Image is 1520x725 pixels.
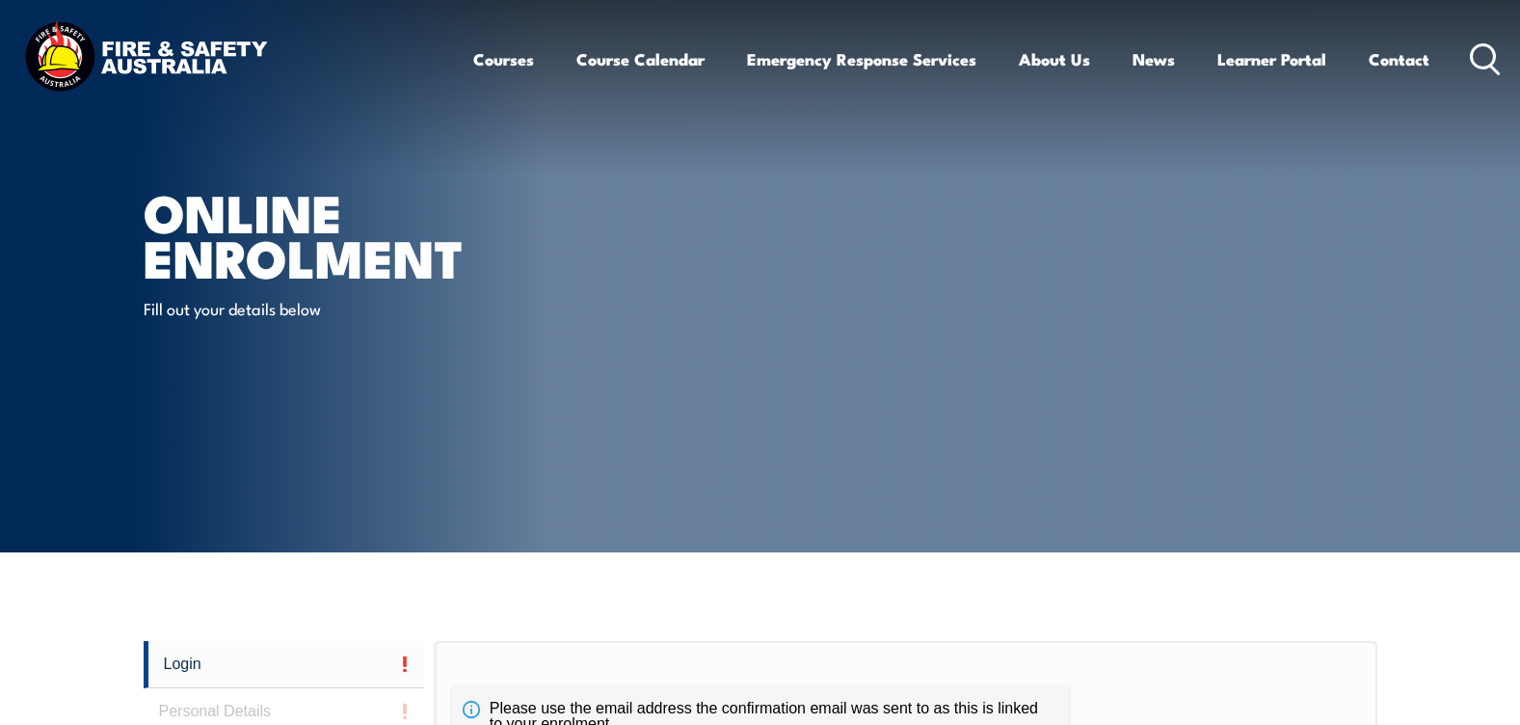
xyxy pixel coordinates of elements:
h1: Online Enrolment [144,189,620,279]
p: Fill out your details below [144,297,495,319]
a: News [1133,34,1175,85]
a: About Us [1019,34,1090,85]
a: Learner Portal [1217,34,1326,85]
a: Login [144,641,425,688]
a: Course Calendar [576,34,705,85]
a: Courses [473,34,534,85]
a: Contact [1369,34,1429,85]
a: Emergency Response Services [747,34,976,85]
